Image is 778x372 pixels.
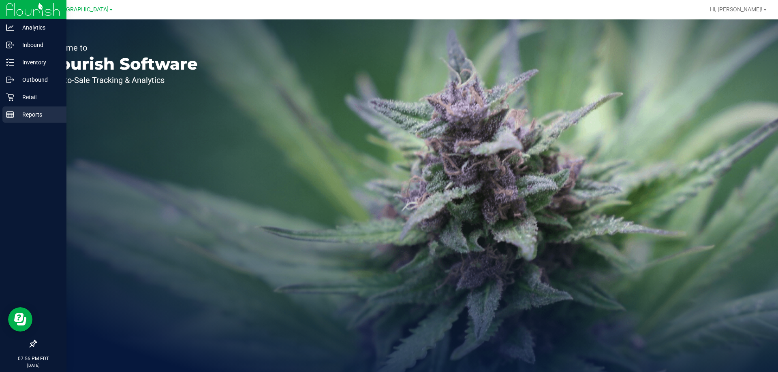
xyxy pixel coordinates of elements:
[44,76,198,84] p: Seed-to-Sale Tracking & Analytics
[14,75,63,85] p: Outbound
[14,92,63,102] p: Retail
[6,111,14,119] inline-svg: Reports
[6,23,14,32] inline-svg: Analytics
[44,56,198,72] p: Flourish Software
[14,57,63,67] p: Inventory
[44,44,198,52] p: Welcome to
[14,110,63,119] p: Reports
[4,362,63,368] p: [DATE]
[6,93,14,101] inline-svg: Retail
[4,355,63,362] p: 07:56 PM EDT
[8,307,32,332] iframe: Resource center
[6,76,14,84] inline-svg: Outbound
[710,6,763,13] span: Hi, [PERSON_NAME]!
[6,41,14,49] inline-svg: Inbound
[14,23,63,32] p: Analytics
[6,58,14,66] inline-svg: Inventory
[14,40,63,50] p: Inbound
[53,6,109,13] span: [GEOGRAPHIC_DATA]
